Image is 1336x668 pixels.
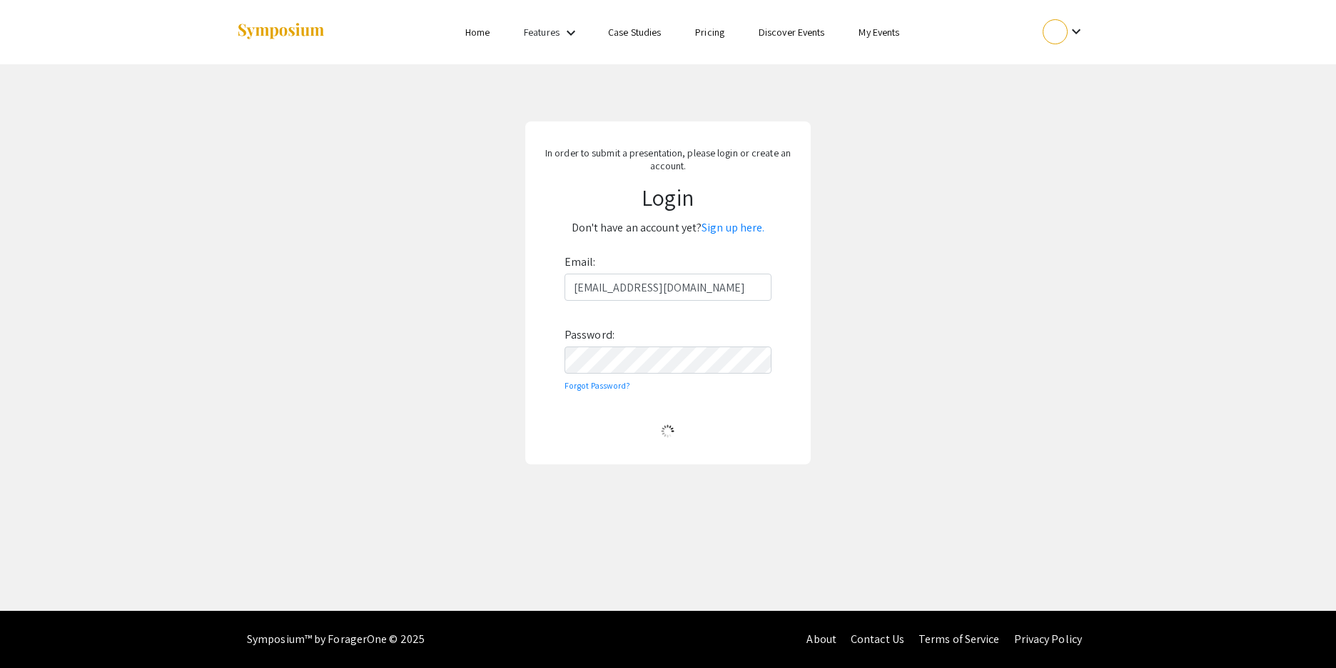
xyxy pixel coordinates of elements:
a: Sign up here. [702,220,764,235]
p: In order to submit a presentation, please login or create an account. [539,146,798,172]
a: Contact Us [851,632,904,647]
a: Discover Events [759,26,825,39]
mat-icon: Expand account dropdown [1068,23,1085,40]
a: Forgot Password? [565,380,631,391]
button: Expand account dropdown [1028,16,1100,48]
label: Email: [565,251,596,274]
a: About [806,632,836,647]
p: Don't have an account yet? [539,216,798,239]
a: My Events [859,26,899,39]
a: Pricing [695,26,724,39]
img: Loading [655,419,680,444]
a: Terms of Service [918,632,1000,647]
a: Features [524,26,560,39]
a: Home [465,26,490,39]
div: Symposium™ by ForagerOne © 2025 [247,611,425,668]
img: Symposium by ForagerOne [236,22,325,41]
mat-icon: Expand Features list [562,24,580,41]
iframe: Chat [11,604,61,657]
h1: Login [539,184,798,211]
a: Privacy Policy [1014,632,1082,647]
label: Password: [565,324,614,347]
a: Case Studies [608,26,661,39]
